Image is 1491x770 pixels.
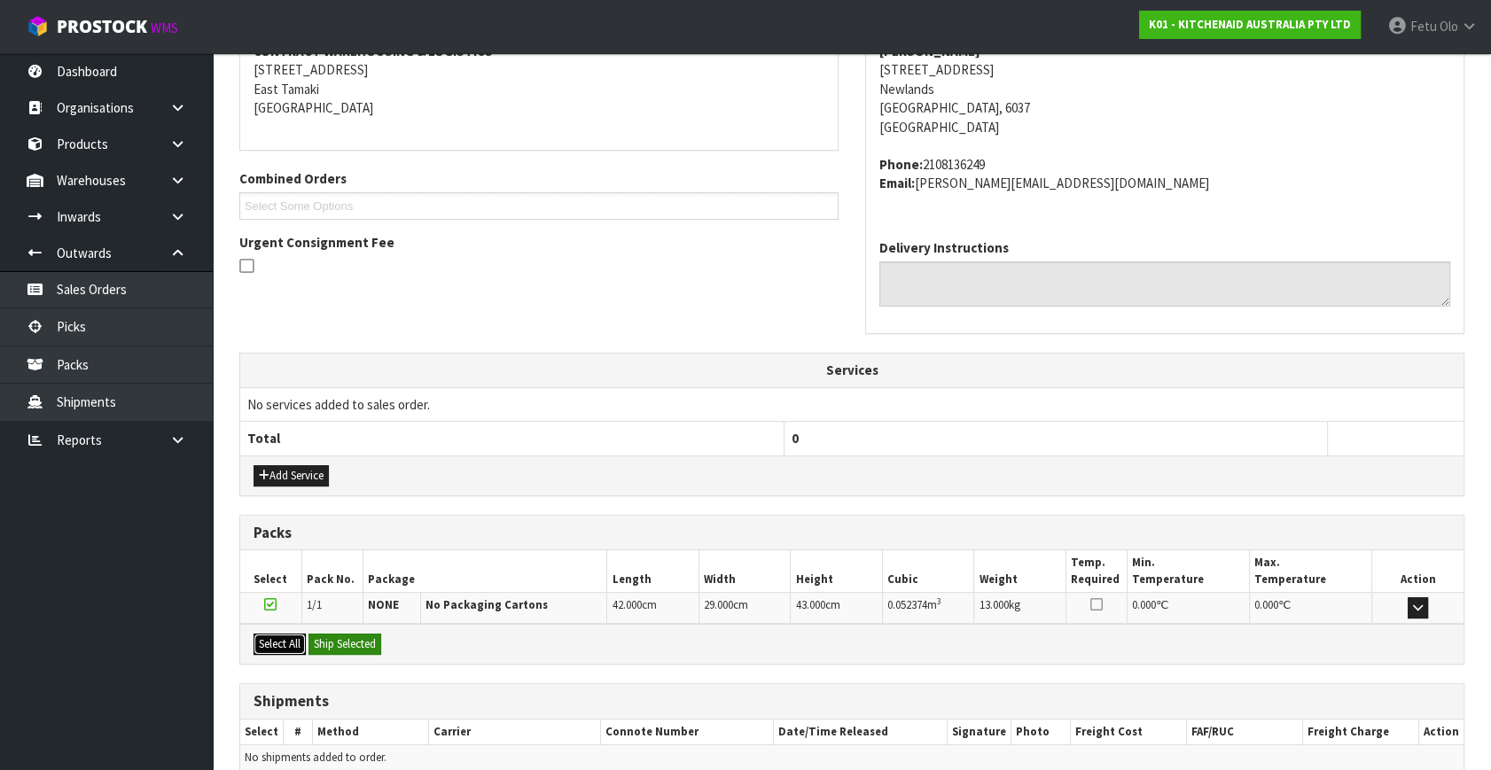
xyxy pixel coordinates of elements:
address: [STREET_ADDRESS] East Tamaki [GEOGRAPHIC_DATA] [254,42,824,118]
th: Method [313,719,429,745]
h3: Shipments [254,693,1450,710]
address: 2108136249 [PERSON_NAME][EMAIL_ADDRESS][DOMAIN_NAME] [879,155,1450,193]
th: Signature [947,719,1011,745]
span: 42.000 [612,597,641,612]
th: Select [240,550,301,592]
td: m [882,593,974,624]
label: Delivery Instructions [879,238,1009,257]
th: FAF/RUC [1186,719,1302,745]
strong: CONTRACT WAREHOUSING & LOGISTICS [254,43,493,59]
th: Action [1371,550,1464,592]
span: 0.000 [1254,597,1278,612]
th: Total [240,422,784,455]
th: Select [240,719,284,745]
strong: No Packaging Cartons [425,597,548,612]
strong: [PERSON_NAME] [879,43,980,59]
span: 29.000 [704,597,733,612]
th: # [284,719,313,745]
th: Photo [1011,719,1070,745]
strong: phone [879,156,923,173]
span: 0.052374 [887,597,927,612]
sup: 3 [937,595,941,607]
span: 1/1 [307,597,322,612]
th: Temp. Required [1066,550,1127,592]
img: cube-alt.png [27,15,49,37]
small: WMS [151,19,178,36]
th: Services [240,354,1464,387]
td: No services added to sales order. [240,387,1464,421]
span: Fetu [1410,18,1437,35]
a: K01 - KITCHENAID AUSTRALIA PTY LTD [1139,11,1361,39]
address: [STREET_ADDRESS] Newlands [GEOGRAPHIC_DATA], 6037 [GEOGRAPHIC_DATA] [879,42,1450,136]
button: Ship Selected [308,634,381,655]
th: Action [1418,719,1464,745]
td: ℃ [1249,593,1371,624]
th: Width [699,550,791,592]
td: cm [699,593,791,624]
th: Connote Number [601,719,774,745]
th: Carrier [429,719,601,745]
th: Pack No. [301,550,363,592]
th: Weight [974,550,1066,592]
span: 43.000 [795,597,824,612]
span: 13.000 [979,597,1008,612]
th: Max. Temperature [1249,550,1371,592]
th: Freight Cost [1070,719,1186,745]
th: Freight Charge [1303,719,1419,745]
th: Height [791,550,883,592]
span: 0.000 [1132,597,1156,612]
td: cm [791,593,883,624]
th: Package [363,550,607,592]
th: Cubic [882,550,974,592]
h3: Packs [254,525,1450,541]
span: 0 [792,430,799,447]
button: Select All [254,634,306,655]
strong: K01 - KITCHENAID AUSTRALIA PTY LTD [1149,17,1351,32]
th: Min. Temperature [1127,550,1249,592]
td: cm [607,593,699,624]
span: ProStock [57,15,147,38]
label: Urgent Consignment Fee [239,233,394,252]
th: Length [607,550,699,592]
label: Combined Orders [239,169,347,188]
td: ℃ [1127,593,1249,624]
span: Olo [1440,18,1458,35]
strong: NONE [368,597,399,612]
strong: email [879,175,915,191]
td: kg [974,593,1066,624]
button: Add Service [254,465,329,486]
th: Date/Time Released [773,719,947,745]
td: No shipments added to order. [240,744,1464,770]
